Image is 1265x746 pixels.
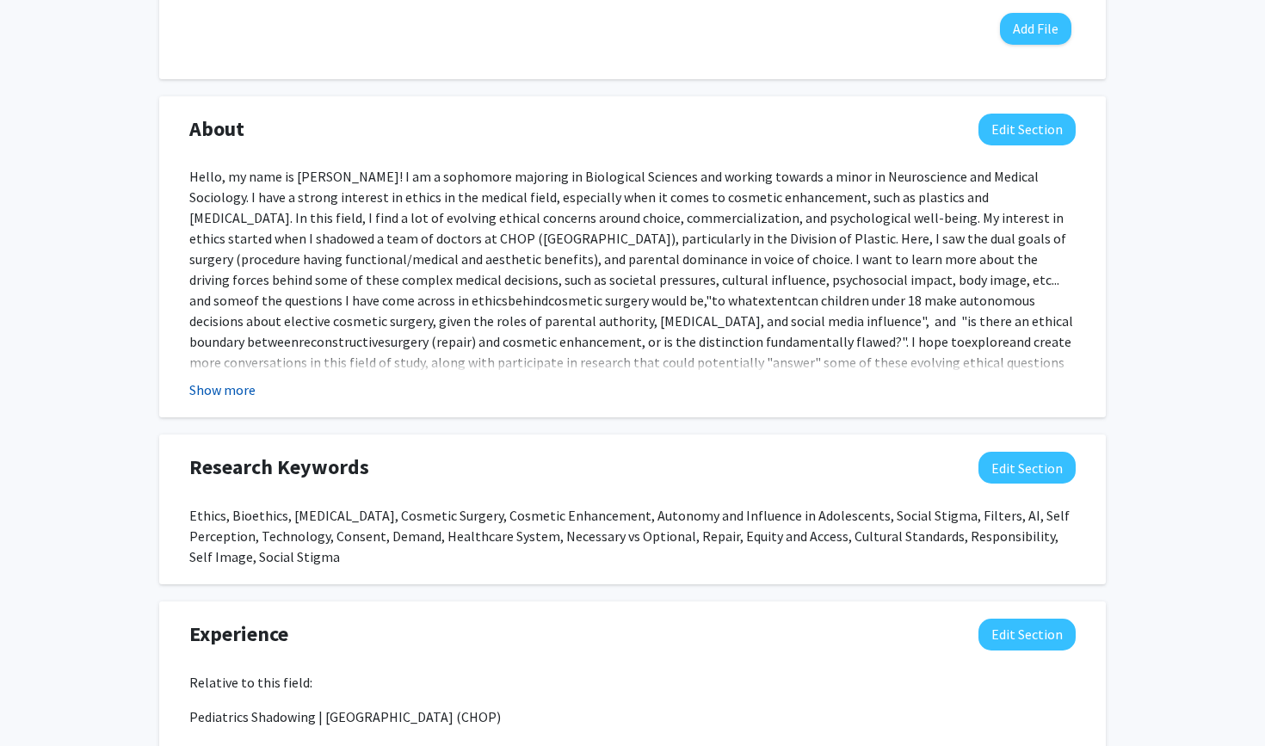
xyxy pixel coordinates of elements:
span: Research Keywords [189,452,369,483]
button: Add File [1000,13,1071,45]
span: About [189,114,244,145]
button: Show more [189,379,256,400]
span: reconstructive [299,333,385,350]
span: can children under 18 make autonomous decisions about elective cosmetic surgery, given the roles ... [189,292,1073,350]
p: Relative to this field: [189,672,1076,693]
span: "to what [706,292,758,309]
span: surgery (repair) and cosmetic enhancement, or is the distinction fundamentally flawed?". I hope to [385,333,965,350]
span: cosmetic surgery would be, [548,292,706,309]
span: extent [758,292,798,309]
button: Edit About [978,114,1076,145]
span: of the questions I have come across in ethics [246,292,508,309]
p: Pediatrics Shadowing | [GEOGRAPHIC_DATA] (CHOP) [189,706,1076,727]
button: Edit Research Keywords [978,452,1076,484]
p: Hello, my name is [PERSON_NAME]! I am a sophomore majoring in Biological Sciences and working tow... [189,166,1076,393]
button: Edit Experience [978,619,1076,650]
span: behind [508,292,548,309]
span: Experience [189,619,288,650]
div: Ethics, Bioethics, [MEDICAL_DATA], Cosmetic Surgery, Cosmetic Enhancement, Autonomy and Influence... [189,505,1076,567]
iframe: Chat [13,669,73,733]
